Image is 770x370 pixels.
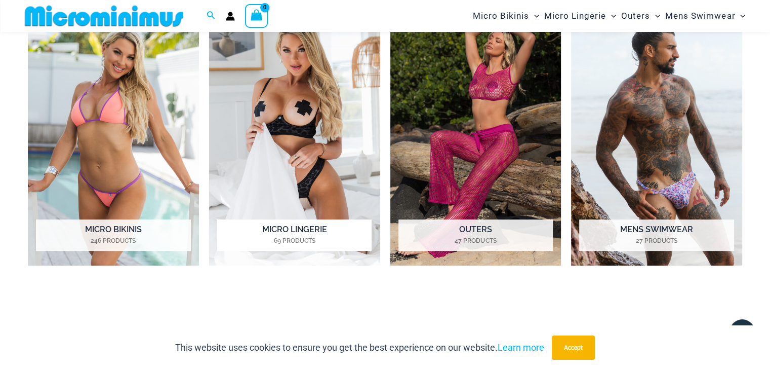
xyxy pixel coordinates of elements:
[470,3,542,29] a: Micro BikinisMenu ToggleMenu Toggle
[207,10,216,22] a: Search icon link
[28,2,199,266] img: Micro Bikinis
[226,12,235,21] a: Account icon link
[544,3,606,29] span: Micro Lingerie
[529,3,539,29] span: Menu Toggle
[663,3,748,29] a: Mens SwimwearMenu ToggleMenu Toggle
[36,236,190,245] mark: 246 Products
[28,2,199,266] a: Visit product category Micro Bikinis
[650,3,660,29] span: Menu Toggle
[390,2,561,266] img: Outers
[217,219,372,251] h2: Micro Lingerie
[209,2,380,266] a: Visit product category Micro Lingerie
[621,3,650,29] span: Outers
[175,340,544,355] p: This website uses cookies to ensure you get the best experience on our website.
[498,342,544,353] a: Learn more
[606,3,616,29] span: Menu Toggle
[735,3,745,29] span: Menu Toggle
[28,292,742,368] iframe: TrustedSite Certified
[579,219,734,251] h2: Mens Swimwear
[542,3,619,29] a: Micro LingerieMenu ToggleMenu Toggle
[469,2,750,30] nav: Site Navigation
[209,2,380,266] img: Micro Lingerie
[579,236,734,245] mark: 27 Products
[398,236,553,245] mark: 47 Products
[552,336,595,360] button: Accept
[217,236,372,245] mark: 69 Products
[398,219,553,251] h2: Outers
[245,4,268,27] a: View Shopping Cart, empty
[473,3,529,29] span: Micro Bikinis
[571,2,742,266] a: Visit product category Mens Swimwear
[36,219,190,251] h2: Micro Bikinis
[21,5,187,27] img: MM SHOP LOGO FLAT
[390,2,561,266] a: Visit product category Outers
[571,2,742,266] img: Mens Swimwear
[665,3,735,29] span: Mens Swimwear
[619,3,663,29] a: OutersMenu ToggleMenu Toggle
